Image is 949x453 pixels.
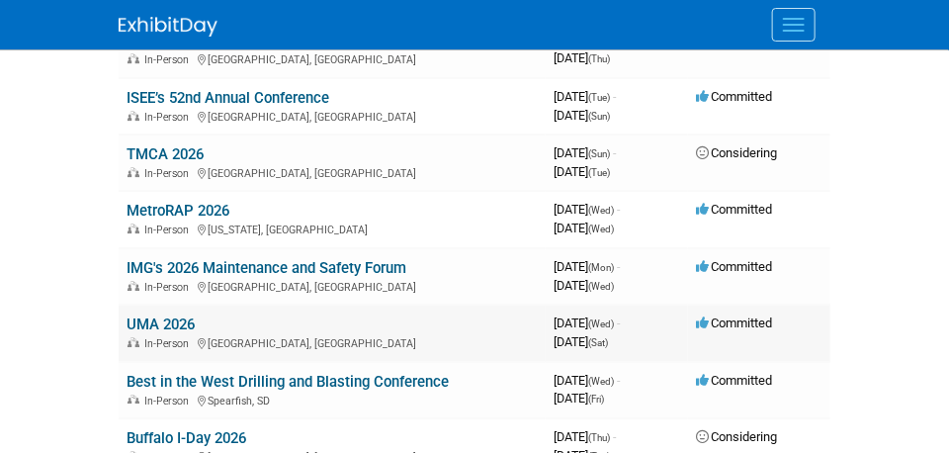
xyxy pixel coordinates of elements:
span: Committed [696,202,772,217]
img: In-Person Event [128,281,139,291]
span: In-Person [144,395,195,408]
span: (Thu) [588,53,610,64]
span: Considering [696,429,777,444]
a: MetroRAP 2026 [127,202,229,220]
span: [DATE] [554,50,610,65]
img: In-Person Event [128,337,139,347]
img: In-Person Event [128,111,139,121]
div: [US_STATE], [GEOGRAPHIC_DATA] [127,221,538,236]
div: Spearfish, SD [127,392,538,408]
span: [DATE] [554,278,614,293]
span: - [617,373,620,388]
span: (Wed) [588,281,614,292]
div: [GEOGRAPHIC_DATA], [GEOGRAPHIC_DATA] [127,50,538,66]
span: (Thu) [588,432,610,443]
span: (Tue) [588,167,610,178]
span: [DATE] [554,429,616,444]
span: [DATE] [554,89,616,104]
div: [GEOGRAPHIC_DATA], [GEOGRAPHIC_DATA] [127,108,538,124]
span: (Tue) [588,92,610,103]
button: Menu [772,8,816,42]
span: In-Person [144,337,195,350]
a: UMA 2026 [127,316,195,333]
span: (Wed) [588,224,614,234]
img: In-Person Event [128,395,139,405]
span: [DATE] [554,259,620,274]
span: Committed [696,373,772,388]
div: [GEOGRAPHIC_DATA], [GEOGRAPHIC_DATA] [127,278,538,294]
div: [GEOGRAPHIC_DATA], [GEOGRAPHIC_DATA] [127,334,538,350]
span: [DATE] [554,334,608,349]
img: In-Person Event [128,53,139,63]
span: [DATE] [554,221,614,235]
span: (Mon) [588,262,614,273]
div: [GEOGRAPHIC_DATA], [GEOGRAPHIC_DATA] [127,164,538,180]
span: - [617,202,620,217]
span: (Wed) [588,318,614,329]
span: [DATE] [554,108,610,123]
span: - [617,316,620,330]
span: In-Person [144,281,195,294]
span: (Wed) [588,376,614,387]
span: - [613,89,616,104]
span: In-Person [144,53,195,66]
span: [DATE] [554,145,616,160]
span: (Sun) [588,148,610,159]
a: Best in the West Drilling and Blasting Conference [127,373,449,391]
span: (Wed) [588,205,614,216]
img: ExhibitDay [119,17,217,37]
span: [DATE] [554,391,604,406]
span: [DATE] [554,202,620,217]
span: In-Person [144,167,195,180]
img: In-Person Event [128,224,139,233]
img: In-Person Event [128,167,139,177]
a: TMCA 2026 [127,145,204,163]
span: Committed [696,316,772,330]
a: IMG's 2026 Maintenance and Safety Forum [127,259,406,277]
span: - [613,145,616,160]
span: Considering [696,145,777,160]
span: (Sun) [588,111,610,122]
a: Buffalo I-Day 2026 [127,429,246,447]
span: [DATE] [554,164,610,179]
span: [DATE] [554,316,620,330]
span: - [613,429,616,444]
span: [DATE] [554,373,620,388]
span: (Sat) [588,337,608,348]
a: ISEE’s 52nd Annual Conference [127,89,329,107]
span: Committed [696,259,772,274]
span: In-Person [144,224,195,236]
span: (Fri) [588,394,604,405]
span: In-Person [144,111,195,124]
span: - [617,259,620,274]
span: Committed [696,89,772,104]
